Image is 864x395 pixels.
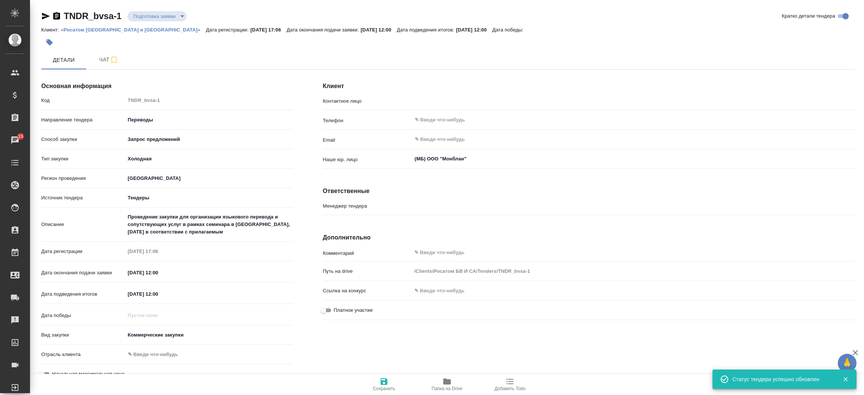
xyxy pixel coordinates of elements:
span: Чат [91,55,127,64]
span: Кратко детали тендера [782,12,835,20]
button: Open [852,205,853,206]
p: Направление тендера [41,116,125,124]
a: TNDR_bvsa-1 [64,11,121,21]
input: ✎ Введи что-нибудь [414,115,828,124]
p: Наше юр. лицо [323,156,412,163]
span: Добавить Todo [495,386,525,391]
button: Добавить Todo [478,374,541,395]
div: [GEOGRAPHIC_DATA] [125,192,293,204]
button: Закрыть [838,376,853,383]
button: Скопировать ссылку для ЯМессенджера [41,12,50,21]
div: Переводы [125,114,293,126]
div: Холодная [125,153,293,165]
span: Платное участие [334,307,373,314]
span: 15 [13,133,28,140]
p: Контактное лицо [323,97,412,105]
span: 🙏 [841,355,853,371]
div: [GEOGRAPHIC_DATA] [125,172,293,185]
p: «Росатом [GEOGRAPHIC_DATA] и [GEOGRAPHIC_DATA]» [61,27,206,33]
p: Дата подведения итогов: [397,27,456,33]
button: Open [852,119,853,121]
div: Статус тендера успешно обновлен [732,376,831,383]
button: Подготовка заявки [131,13,178,19]
button: Сохранить [352,374,415,395]
textarea: Проведение закупки для организации языкового перевода и сопутствующих услуг в рамках семинара в [... [125,211,293,238]
div: Подготовка заявки [127,11,187,21]
h4: Ответственные [323,187,856,196]
a: «Росатом [GEOGRAPHIC_DATA] и [GEOGRAPHIC_DATA]» [61,26,206,33]
button: Open [852,100,853,101]
p: [DATE] 12:00 [456,27,492,33]
p: Ссылка на конкурс [323,287,412,295]
div: ✎ Введи что-нибудь [128,351,284,358]
svg: Подписаться [109,55,118,64]
input: Пустое поле [125,310,191,321]
input: Пустое поле [125,95,293,106]
h4: Дополнительно [323,233,856,242]
p: Путь на drive [323,268,412,275]
p: Тип закупки [41,155,125,163]
input: ✎ Введи что-нибудь [125,267,191,278]
input: Пустое поле [125,246,191,257]
input: ✎ Введи что-нибудь [414,135,828,144]
p: Клиент: [41,27,61,33]
button: Добавить тэг [41,34,58,51]
span: Сохранить [373,386,395,391]
span: Детали [46,55,82,65]
p: Отрасль клиента [41,351,125,358]
p: Менеджер тендера [323,202,412,210]
p: Дата окончания подачи заявки [41,269,125,277]
p: Дата подведения итогов [41,290,125,298]
a: 15 [2,131,28,150]
div: ✎ Введи что-нибудь [125,348,293,361]
p: Описание [41,221,125,228]
input: ✎ Введи что-нибудь [412,285,856,296]
p: Код [41,97,125,104]
span: Папка на Drive [432,386,462,391]
p: Дата регистрации [41,248,125,255]
button: Open [852,158,853,160]
p: Дата регистрации: [206,27,250,33]
p: Дата окончания подачи заявки: [286,27,360,33]
p: [DATE] 12:00 [361,27,397,33]
p: Email [323,136,412,144]
p: Телефон [323,117,412,124]
p: Вид закупки [41,331,125,339]
button: 🙏 [838,354,856,373]
button: Скопировать ссылку [52,12,61,21]
p: Регион проведения [41,175,125,182]
input: ✎ Введи что-нибудь [125,289,191,299]
p: Способ закупки [41,136,125,143]
p: Дата победы [41,312,125,319]
h4: Клиент [323,82,856,91]
button: Open [852,139,853,140]
div: Запрос предложений [125,133,293,146]
p: [DATE] 17:06 [250,27,287,33]
input: Пустое поле [412,266,856,277]
span: Начальная максимальная цена [52,370,124,378]
button: Папка на Drive [415,374,478,395]
p: Источник тендера [41,194,125,202]
h4: Основная информация [41,82,293,91]
p: Дата победы: [492,27,525,33]
div: Коммерческие закупки [125,329,293,341]
p: Комментарий [323,250,412,257]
